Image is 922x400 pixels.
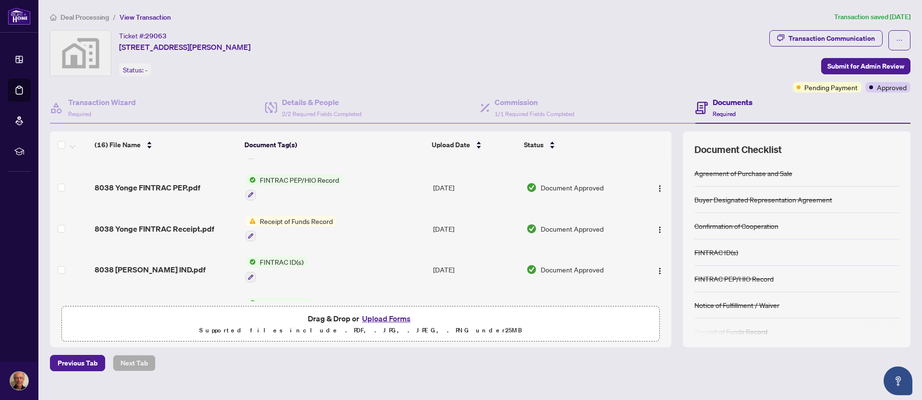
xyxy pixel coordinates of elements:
[429,167,522,208] td: [DATE]
[8,7,31,25] img: logo
[884,366,912,395] button: Open asap
[694,273,774,284] div: FINTRAC PEP/HIO Record
[256,175,343,185] span: FINTRAC PEP/HIO Record
[359,312,413,325] button: Upload Forms
[95,299,237,322] span: 1743627691769-8038YongeDeposit.pdf
[50,14,57,21] span: home
[896,37,903,44] span: ellipsis
[282,110,362,118] span: 2/2 Required Fields Completed
[524,140,544,150] span: Status
[694,168,792,178] div: Agreement of Purchase and Sale
[241,131,428,158] th: Document Tag(s)
[308,312,413,325] span: Drag & Drop or
[656,226,664,234] img: Logo
[541,224,604,234] span: Document Approved
[245,298,312,324] button: Status IconDeposit Receipt
[245,175,256,185] img: Status Icon
[245,257,256,267] img: Status Icon
[119,30,167,41] div: Ticket #:
[145,32,167,40] span: 29063
[429,249,522,290] td: [DATE]
[113,12,116,23] li: /
[652,221,667,236] button: Logo
[694,247,738,258] div: FINTRAC ID(s)
[713,110,736,118] span: Required
[526,224,537,234] img: Document Status
[520,131,636,158] th: Status
[245,257,307,282] button: Status IconFINTRAC ID(s)
[429,208,522,249] td: [DATE]
[61,13,109,22] span: Deal Processing
[877,82,907,93] span: Approved
[245,298,256,308] img: Status Icon
[432,140,470,150] span: Upload Date
[113,355,156,371] button: Next Tab
[694,300,779,310] div: Notice of Fulfillment / Waiver
[58,355,97,371] span: Previous Tab
[256,257,307,267] span: FINTRAC ID(s)
[428,131,520,158] th: Upload Date
[526,182,537,193] img: Document Status
[50,31,111,76] img: svg%3e
[10,372,28,390] img: Profile Icon
[95,182,200,193] span: 8038 Yonge FINTRAC PEP.pdf
[68,325,654,336] p: Supported files include .PDF, .JPG, .JPEG, .PNG under 25 MB
[827,59,904,74] span: Submit for Admin Review
[91,131,241,158] th: (16) File Name
[694,221,778,231] div: Confirmation of Cooperation
[120,13,171,22] span: View Transaction
[95,140,141,150] span: (16) File Name
[541,182,604,193] span: Document Approved
[95,223,214,235] span: 8038 Yonge FINTRAC Receipt.pdf
[256,216,337,226] span: Receipt of Funds Record
[789,31,875,46] div: Transaction Communication
[541,264,604,275] span: Document Approved
[713,96,752,108] h4: Documents
[769,30,883,47] button: Transaction Communication
[245,216,256,226] img: Status Icon
[834,12,910,23] article: Transaction saved [DATE]
[119,41,251,53] span: [STREET_ADDRESS][PERSON_NAME]
[62,306,659,342] span: Drag & Drop orUpload FormsSupported files include .PDF, .JPG, .JPEG, .PNG under25MB
[694,143,782,156] span: Document Checklist
[95,264,206,275] span: 8038 [PERSON_NAME] IND.pdf
[145,66,147,74] span: -
[495,110,574,118] span: 1/1 Required Fields Completed
[821,58,910,74] button: Submit for Admin Review
[68,110,91,118] span: Required
[694,194,832,205] div: Buyer Designated Representation Agreement
[656,185,664,192] img: Logo
[245,175,343,200] button: Status IconFINTRAC PEP/HIO Record
[652,180,667,195] button: Logo
[429,290,522,331] td: [DATE]
[652,262,667,277] button: Logo
[256,298,312,308] span: Deposit Receipt
[526,264,537,275] img: Document Status
[50,355,105,371] button: Previous Tab
[119,63,151,76] div: Status:
[804,82,858,93] span: Pending Payment
[245,216,337,242] button: Status IconReceipt of Funds Record
[68,96,136,108] h4: Transaction Wizard
[656,267,664,275] img: Logo
[495,96,574,108] h4: Commission
[282,96,362,108] h4: Details & People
